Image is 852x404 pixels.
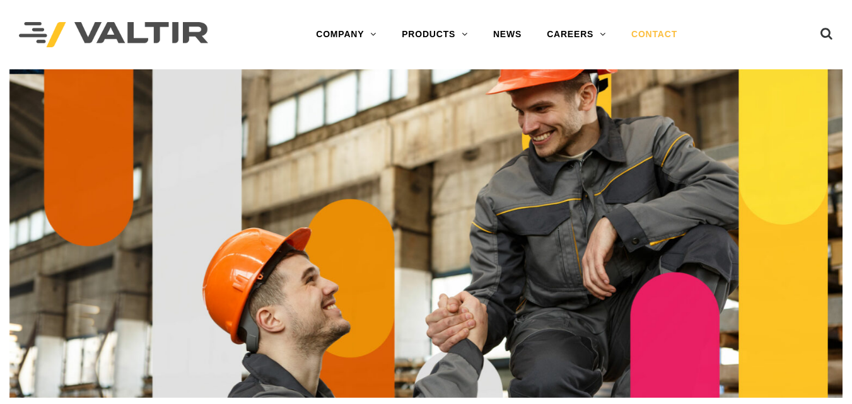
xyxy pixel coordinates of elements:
img: Valtir [19,22,208,48]
a: PRODUCTS [389,22,481,47]
a: CAREERS [534,22,619,47]
a: COMPANY [303,22,389,47]
a: NEWS [481,22,534,47]
img: Contact_1 [9,69,843,398]
a: CONTACT [619,22,690,47]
